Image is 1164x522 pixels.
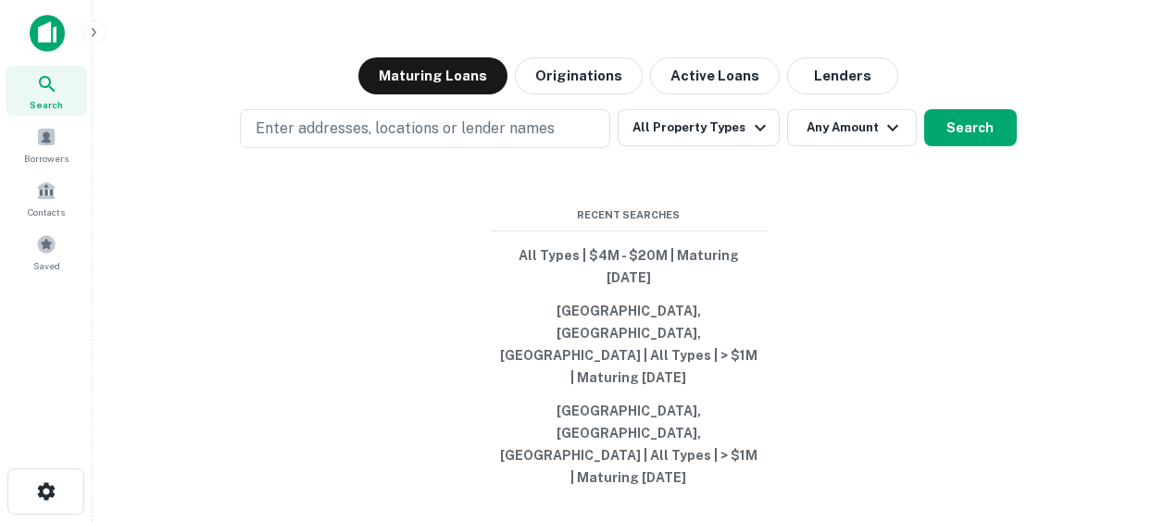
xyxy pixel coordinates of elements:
button: Any Amount [787,109,917,146]
button: [GEOGRAPHIC_DATA], [GEOGRAPHIC_DATA], [GEOGRAPHIC_DATA] | All Types | > $1M | Maturing [DATE] [490,394,768,494]
span: Contacts [28,205,65,219]
button: Enter addresses, locations or lender names [240,109,610,148]
button: Originations [515,57,643,94]
button: [GEOGRAPHIC_DATA], [GEOGRAPHIC_DATA], [GEOGRAPHIC_DATA] | All Types | > $1M | Maturing [DATE] [490,294,768,394]
a: Contacts [6,173,87,223]
a: Saved [6,227,87,277]
button: All Types | $4M - $20M | Maturing [DATE] [490,239,768,294]
img: capitalize-icon.png [30,15,65,52]
span: Saved [33,258,60,273]
p: Enter addresses, locations or lender names [256,118,555,140]
button: All Property Types [618,109,779,146]
iframe: Chat Widget [1071,374,1164,463]
button: Search [924,109,1017,146]
button: Active Loans [650,57,780,94]
span: Search [30,97,63,112]
span: Recent Searches [490,207,768,223]
a: Search [6,66,87,116]
button: Maturing Loans [358,57,507,94]
button: Lenders [787,57,898,94]
span: Borrowers [24,151,69,166]
a: Borrowers [6,119,87,169]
